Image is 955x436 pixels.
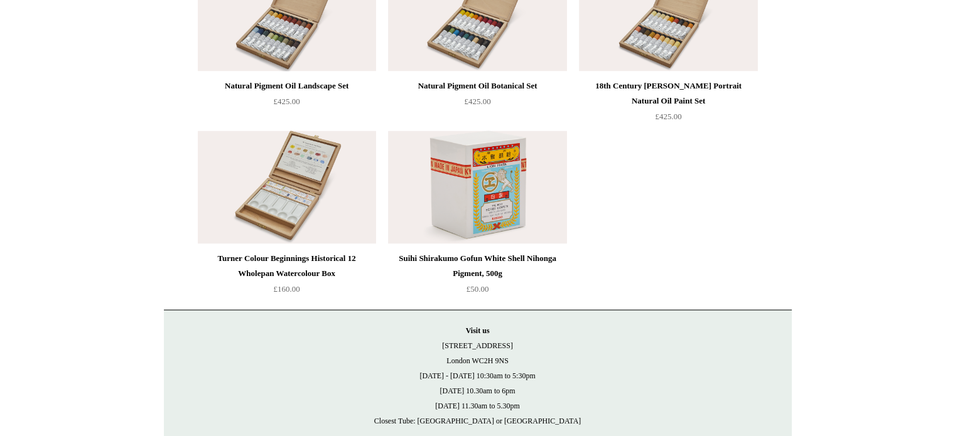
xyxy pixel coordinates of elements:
[582,78,754,109] div: 18th Century [PERSON_NAME] Portrait Natural Oil Paint Set
[388,131,566,244] img: Suihi Shirakumo Gofun White Shell Nihonga Pigment, 500g
[391,78,563,93] div: Natural Pigment Oil Botanical Set
[198,131,376,244] a: Turner Colour Beginnings Historical 12 Wholepan Watercolour Box Turner Colour Beginnings Historic...
[655,112,681,121] span: £425.00
[579,78,757,130] a: 18th Century [PERSON_NAME] Portrait Natural Oil Paint Set £425.00
[273,97,299,106] span: £425.00
[198,131,376,244] img: Turner Colour Beginnings Historical 12 Wholepan Watercolour Box
[176,323,779,428] p: [STREET_ADDRESS] London WC2H 9NS [DATE] - [DATE] 10:30am to 5:30pm [DATE] 10.30am to 6pm [DATE] 1...
[464,97,490,106] span: £425.00
[388,251,566,302] a: Suihi Shirakumo Gofun White Shell Nihonga Pigment, 500g £50.00
[273,284,299,294] span: £160.00
[198,78,376,130] a: Natural Pigment Oil Landscape Set £425.00
[467,284,489,294] span: £50.00
[391,251,563,281] div: Suihi Shirakumo Gofun White Shell Nihonga Pigment, 500g
[198,251,376,302] a: Turner Colour Beginnings Historical 12 Wholepan Watercolour Box £160.00
[466,326,490,335] strong: Visit us
[388,131,566,244] a: Suihi Shirakumo Gofun White Shell Nihonga Pigment, 500g Suihi Shirakumo Gofun White Shell Nihonga...
[388,78,566,130] a: Natural Pigment Oil Botanical Set £425.00
[201,251,373,281] div: Turner Colour Beginnings Historical 12 Wholepan Watercolour Box
[201,78,373,93] div: Natural Pigment Oil Landscape Set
